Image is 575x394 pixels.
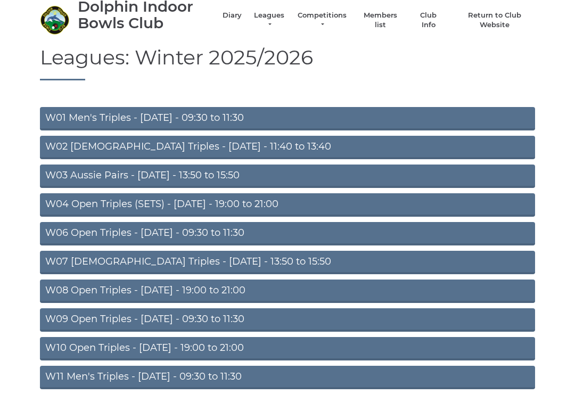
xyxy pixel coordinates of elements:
[40,366,535,389] a: W11 Men's Triples - [DATE] - 09:30 to 11:30
[40,251,535,274] a: W07 [DEMOGRAPHIC_DATA] Triples - [DATE] - 13:50 to 15:50
[40,280,535,303] a: W08 Open Triples - [DATE] - 19:00 to 21:00
[455,11,535,30] a: Return to Club Website
[358,11,402,30] a: Members list
[40,308,535,332] a: W09 Open Triples - [DATE] - 09:30 to 11:30
[252,11,286,30] a: Leagues
[413,11,444,30] a: Club Info
[40,193,535,217] a: W04 Open Triples (SETS) - [DATE] - 19:00 to 21:00
[40,136,535,159] a: W02 [DEMOGRAPHIC_DATA] Triples - [DATE] - 11:40 to 13:40
[40,165,535,188] a: W03 Aussie Pairs - [DATE] - 13:50 to 15:50
[40,222,535,245] a: W06 Open Triples - [DATE] - 09:30 to 11:30
[297,11,348,30] a: Competitions
[40,337,535,360] a: W10 Open Triples - [DATE] - 19:00 to 21:00
[40,46,535,81] h1: Leagues: Winter 2025/2026
[223,11,242,20] a: Diary
[40,5,69,35] img: Dolphin Indoor Bowls Club
[40,107,535,130] a: W01 Men's Triples - [DATE] - 09:30 to 11:30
